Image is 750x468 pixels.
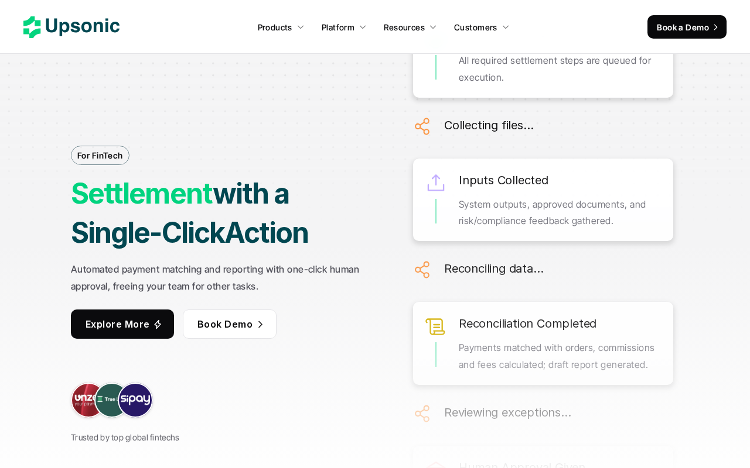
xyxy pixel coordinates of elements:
strong: Action [224,215,308,250]
h6: Inputs Collected [459,170,548,190]
p: System outputs, approved documents, and risk/compliance feedback gathered. [459,196,662,230]
p: Trusted by top global fintechs [71,430,179,445]
strong: Automated payment matching and reporting with one-click human approval, freeing your team for oth... [71,263,362,292]
p: Book Demo [197,316,253,333]
p: For FinTech [77,149,123,161]
p: Products [258,21,292,33]
p: All required settlement steps are queued for execution. [459,52,662,86]
a: Products [251,16,312,37]
a: Explore More [71,309,174,339]
strong: Settlement [71,176,213,211]
p: Resources [384,21,425,33]
p: Book a Demo [657,21,709,33]
p: Explore More [86,316,150,333]
p: Customers [454,21,497,33]
p: Platform [322,21,354,33]
h6: Reconciling data… [444,259,544,278]
strong: with a Single-Click [71,176,294,250]
p: Payments matched with orders, commissions and fees calculated; draft report generated. [459,339,662,373]
h6: Reviewing exceptions… [444,402,571,422]
a: Book a Demo [647,15,727,39]
a: Book Demo [183,309,277,339]
h6: Reconciliation Completed [459,314,596,333]
h6: Collecting files… [444,115,534,135]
